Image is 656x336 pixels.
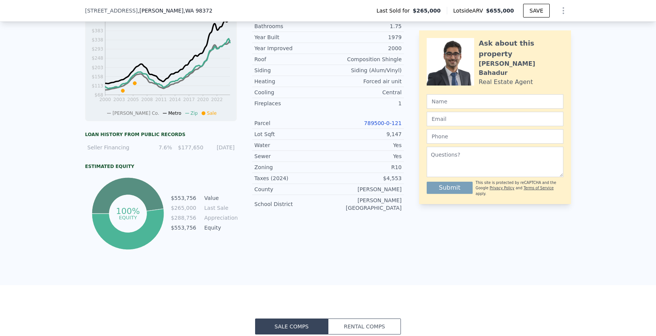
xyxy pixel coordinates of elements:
div: 1979 [328,33,402,41]
tspan: 2011 [155,97,167,102]
span: , WA 98372 [184,8,213,14]
div: Fireplaces [254,100,328,107]
span: [STREET_ADDRESS] [85,7,138,14]
tspan: $158 [91,74,103,79]
div: Real Estate Agent [479,78,533,87]
td: $288,756 [170,214,197,222]
div: 7.6% [145,144,172,151]
div: [PERSON_NAME][GEOGRAPHIC_DATA] [328,197,402,212]
span: Metro [168,111,181,116]
div: 1 [328,100,402,107]
div: Lot Sqft [254,130,328,138]
span: Last Sold for [377,7,413,14]
span: $655,000 [486,8,514,14]
div: Siding [254,67,328,74]
td: $553,756 [170,194,197,202]
div: [PERSON_NAME] [328,185,402,193]
td: Equity [203,223,237,232]
tspan: $383 [91,28,103,33]
td: Appreciation [203,214,237,222]
div: Year Built [254,33,328,41]
a: 789500-0-121 [364,120,402,126]
span: , [PERSON_NAME] [138,7,213,14]
div: Composition Shingle [328,55,402,63]
span: Zip [191,111,198,116]
div: [DATE] [208,144,235,151]
button: Show Options [556,3,571,18]
tspan: 2000 [99,97,111,102]
tspan: 100% [116,206,140,216]
div: Sewer [254,152,328,160]
div: Estimated Equity [85,163,237,170]
button: Rental Comps [328,319,401,334]
div: Siding (Alum/Vinyl) [328,67,402,74]
tspan: $113 [91,83,103,89]
tspan: $68 [95,92,103,98]
td: Value [203,194,237,202]
div: Ask about this property [479,38,563,59]
a: Terms of Service [524,186,553,190]
tspan: 2014 [169,97,181,102]
td: Last Sale [203,204,237,212]
tspan: 2003 [114,97,125,102]
tspan: equity [119,214,137,220]
input: Name [427,94,563,109]
div: Year Improved [254,44,328,52]
tspan: 2020 [197,97,209,102]
input: Phone [427,129,563,144]
span: Sale [207,111,217,116]
tspan: $338 [91,37,103,43]
div: Yes [328,141,402,149]
div: Water [254,141,328,149]
div: Forced air unit [328,78,402,85]
div: Loan history from public records [85,132,237,138]
div: School District [254,200,328,208]
div: Taxes (2024) [254,174,328,182]
div: Cooling [254,89,328,96]
div: Roof [254,55,328,63]
div: Seller Financing [87,144,141,151]
tspan: 2005 [127,97,139,102]
a: Privacy Policy [490,186,514,190]
div: County [254,185,328,193]
div: $4,553 [328,174,402,182]
div: 1.75 [328,22,402,30]
span: $265,000 [413,7,441,14]
button: Submit [427,182,473,194]
tspan: $293 [91,46,103,52]
tspan: 2017 [183,97,195,102]
div: This site is protected by reCAPTCHA and the Google and apply. [476,180,563,197]
div: Heating [254,78,328,85]
div: Central [328,89,402,96]
div: 9,147 [328,130,402,138]
div: Yes [328,152,402,160]
div: Parcel [254,119,328,127]
button: SAVE [523,4,550,17]
tspan: 2008 [141,97,153,102]
tspan: 2022 [211,97,223,102]
button: Sale Comps [255,319,328,334]
div: $177,650 [177,144,203,151]
div: Bathrooms [254,22,328,30]
td: $265,000 [170,204,197,212]
span: Lotside ARV [453,7,486,14]
td: $553,756 [170,223,197,232]
div: 2000 [328,44,402,52]
span: [PERSON_NAME] Co. [112,111,159,116]
input: Email [427,112,563,126]
tspan: $248 [91,55,103,61]
div: [PERSON_NAME] Bahadur [479,59,563,78]
tspan: $203 [91,65,103,70]
div: R10 [328,163,402,171]
div: Zoning [254,163,328,171]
